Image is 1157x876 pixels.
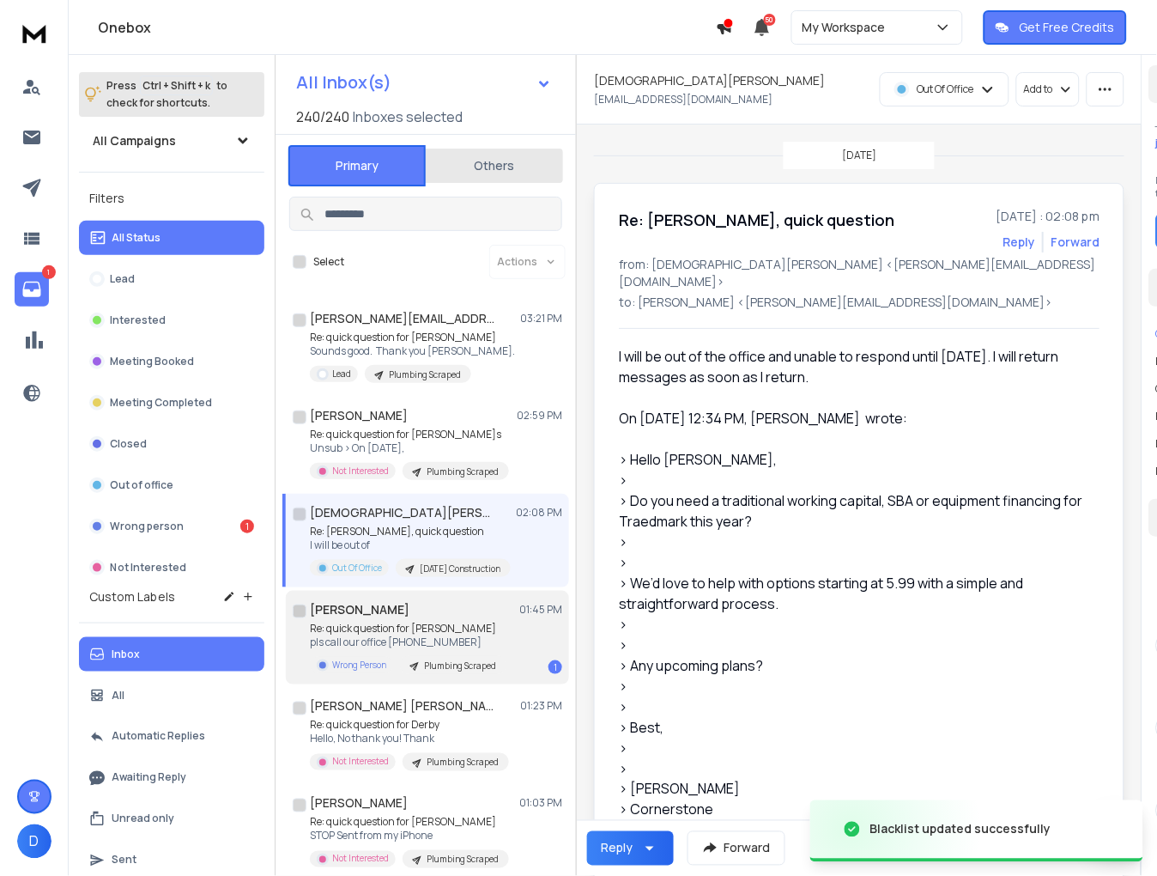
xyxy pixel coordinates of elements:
[984,10,1127,45] button: Get Free Credits
[98,17,716,38] h1: Onebox
[803,19,893,36] p: My Workspace
[15,272,49,307] a: 1
[1020,19,1115,36] p: Get Free Credits
[17,824,51,859] button: D
[17,17,51,49] img: logo
[764,14,776,26] span: 50
[870,821,1051,838] div: Blacklist updated successfully
[42,265,56,279] p: 1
